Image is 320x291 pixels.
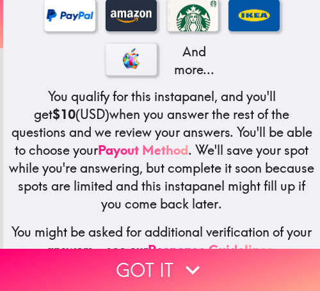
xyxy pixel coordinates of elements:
[148,242,273,258] a: Response Guidelines
[8,88,315,213] h5: You qualify for this instapanel, and you'll get (USD) when you answer the rest of the questions a...
[98,142,188,158] a: Payout Method
[8,223,315,259] h5: You might be asked for additional verification of your answers - see our .
[52,106,76,122] b: $10
[167,43,218,79] p: And more...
